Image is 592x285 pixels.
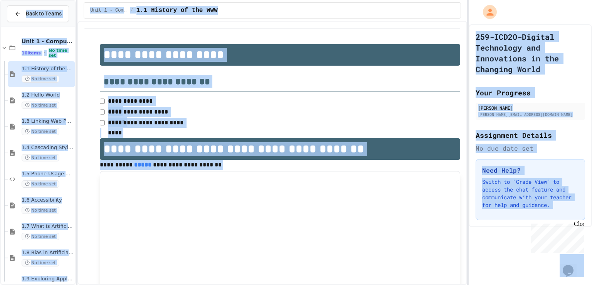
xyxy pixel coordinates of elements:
h1: 259-ICD2O-Digital Technology and Innovations in the Changing World [476,31,585,75]
span: No time set [49,48,74,58]
span: Unit 1 - Computational Thinking and Making Connections [90,7,127,14]
button: Back to Teams [7,5,69,22]
div: [PERSON_NAME][EMAIL_ADDRESS][DOMAIN_NAME] [478,112,583,117]
span: No time set [22,233,59,240]
span: Back to Teams [26,10,62,18]
span: No time set [22,180,59,188]
span: / [130,7,133,14]
p: Switch to "Grade View" to access the chat feature and communicate with your teacher for help and ... [482,178,579,209]
span: Unit 1 - Computational Thinking and Making Connections [22,38,74,45]
span: 1.6 Accessibility [22,197,74,204]
div: My Account [475,3,499,21]
iframe: chat widget [528,221,584,253]
span: No time set [22,102,59,109]
span: 1.3 Linking Web Pages [22,118,74,125]
span: 1.9 Exploring Applications, Careers, and Connections in the Digital World [22,276,74,282]
span: 1.5 Phone Usage Assignment [22,171,74,177]
span: No time set [22,207,59,214]
div: No due date set [476,144,585,153]
h3: Need Help? [482,166,579,175]
span: No time set [22,154,59,161]
h2: Your Progress [476,87,585,98]
span: 1.2 Hello World [22,92,74,98]
div: [PERSON_NAME] [478,104,583,111]
div: Chat with us now!Close [3,3,53,49]
h2: Assignment Details [476,130,585,141]
span: 1.4 Cascading Style Sheets [22,144,74,151]
span: No time set [22,128,59,135]
span: No time set [22,75,59,83]
span: 1.8 Bias in Artificial Intelligence [22,249,74,256]
span: 10 items [22,51,41,56]
span: 1.1 History of the WWW [136,6,218,15]
span: 1.1 History of the WWW [22,66,74,72]
span: No time set [22,259,59,266]
span: 1.7 What is Artificial Intelligence (AI) [22,223,74,230]
span: • [44,50,45,56]
iframe: chat widget [560,254,584,277]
